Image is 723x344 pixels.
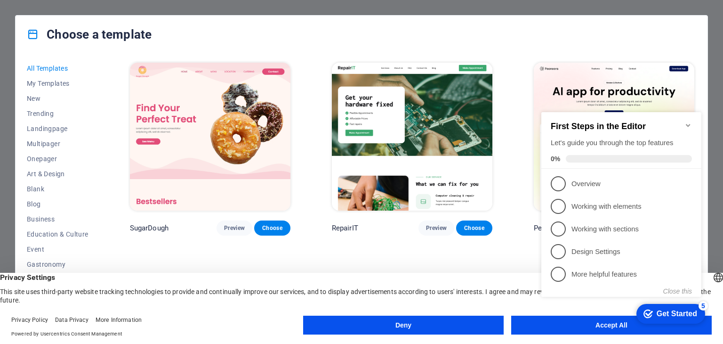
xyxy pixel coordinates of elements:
div: Get Started 5 items remaining, 0% complete [99,205,168,224]
button: Onepager [27,151,88,166]
button: Art & Design [27,166,88,181]
img: Peoneera [534,63,694,211]
div: Get Started [119,210,160,219]
li: More helpful features [4,164,164,186]
span: Preview [224,224,245,232]
button: Choose [456,221,492,236]
button: Blank [27,181,88,197]
span: 0% [13,56,28,63]
p: Working with sections [34,125,147,135]
p: Working with elements [34,102,147,112]
span: Trending [27,110,88,117]
button: Preview [418,221,454,236]
span: New [27,95,88,102]
span: Choose [262,224,282,232]
span: Art & Design [27,170,88,178]
div: Let's guide you through the top features [13,39,154,49]
button: Health [27,272,88,287]
h2: First Steps in the Editor [13,22,154,32]
img: RepairIT [332,63,492,211]
span: Education & Culture [27,230,88,238]
div: Minimize checklist [147,22,154,30]
button: Multipager [27,136,88,151]
button: Landingpage [27,121,88,136]
button: Gastronomy [27,257,88,272]
span: Choose [464,224,484,232]
span: Gastronomy [27,261,88,268]
button: Choose [254,221,290,236]
button: New [27,91,88,106]
span: Onepager [27,155,88,163]
p: SugarDough [130,223,169,233]
span: Blank [27,185,88,193]
button: Close this [126,188,154,196]
span: Multipager [27,140,88,147]
span: Preview [426,224,447,232]
h4: Choose a template [27,27,152,42]
span: My Templates [27,80,88,87]
span: Blog [27,200,88,208]
button: Business [27,212,88,227]
span: Event [27,246,88,253]
li: Overview [4,73,164,96]
img: SugarDough [130,63,290,211]
li: Working with elements [4,96,164,118]
div: 5 [161,202,170,211]
p: Peoneera [534,223,564,233]
button: Trending [27,106,88,121]
li: Working with sections [4,118,164,141]
button: Education & Culture [27,227,88,242]
p: More helpful features [34,170,147,180]
button: Event [27,242,88,257]
button: All Templates [27,61,88,76]
li: Design Settings [4,141,164,164]
button: Blog [27,197,88,212]
span: All Templates [27,65,88,72]
p: RepairIT [332,223,358,233]
button: My Templates [27,76,88,91]
button: Preview [217,221,252,236]
span: Landingpage [27,125,88,132]
p: Design Settings [34,147,147,157]
p: Overview [34,80,147,90]
span: Business [27,215,88,223]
